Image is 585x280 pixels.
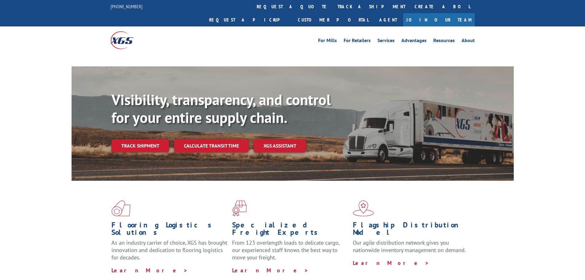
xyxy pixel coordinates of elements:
[111,200,131,216] img: xgs-icon-total-supply-chain-intelligence-red
[232,221,348,239] h1: Specialized Freight Experts
[377,38,395,45] a: Services
[353,221,469,239] h1: Flagship Distribution Model
[232,200,247,216] img: xgs-icon-focused-on-flooring-red
[111,3,142,10] a: [PHONE_NUMBER]
[353,200,374,216] img: xgs-icon-flagship-distribution-model-red
[462,38,475,45] a: About
[433,38,455,45] a: Resources
[293,13,373,26] a: Customer Portal
[254,139,306,152] a: XGS ASSISTANT
[373,13,403,26] a: Agent
[353,259,429,266] a: Learn More >
[111,239,227,261] span: As an industry carrier of choice, XGS has brought innovation and dedication to flooring logistics...
[205,13,293,26] a: Request a pickup
[401,38,427,45] a: Advantages
[232,239,348,266] p: From 123 overlength loads to delicate cargo, our experienced staff knows the best way to move you...
[344,38,371,45] a: For Retailers
[111,267,188,274] a: Learn More >
[111,90,331,127] b: Visibility, transparency, and control for your entire supply chain.
[353,239,466,254] span: Our agile distribution network gives you nationwide inventory management on demand.
[111,139,169,152] a: Track shipment
[111,221,228,239] h1: Flooring Logistics Solutions
[174,139,249,152] a: Calculate transit time
[318,38,337,45] a: For Mills
[403,13,475,26] a: Join Our Team
[232,267,309,274] a: Learn More >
